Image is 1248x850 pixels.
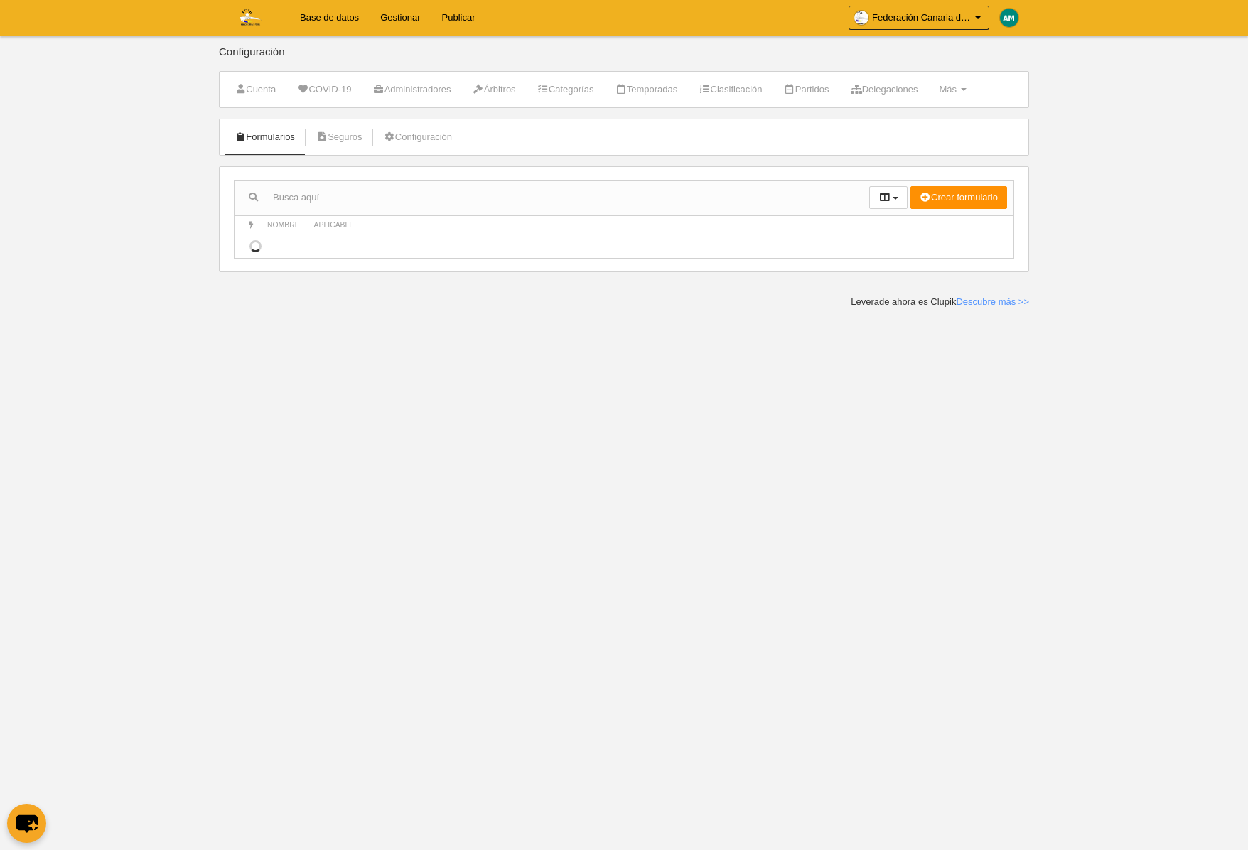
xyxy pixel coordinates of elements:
[872,11,972,25] span: Federación Canaria de Voleibol
[314,221,355,229] span: Aplicable
[910,186,1007,209] button: Crear formulario
[289,79,359,100] a: COVID-19
[365,79,458,100] a: Administradores
[849,6,989,30] a: Federación Canaria de Voleibol
[7,804,46,843] button: chat-button
[607,79,685,100] a: Temporadas
[691,79,770,100] a: Clasificación
[529,79,602,100] a: Categorías
[267,221,300,229] span: Nombre
[776,79,837,100] a: Partidos
[465,79,524,100] a: Árbitros
[956,296,1029,307] a: Descubre más >>
[854,11,868,25] img: OaKdMG7jwavG.30x30.jpg
[235,187,869,208] input: Busca aquí
[376,127,460,148] a: Configuración
[851,296,1029,308] div: Leverade ahora es Clupik
[842,79,925,100] a: Delegaciones
[931,79,974,100] a: Más
[220,9,279,26] img: Federación Canaria de Voleibol
[1000,9,1018,27] img: c2l6ZT0zMHgzMCZmcz05JnRleHQ9QU0mYmc9MDA4OTdi.png
[219,46,1029,71] div: Configuración
[308,127,370,148] a: Seguros
[227,127,303,148] a: Formularios
[227,79,284,100] a: Cuenta
[939,84,957,95] span: Más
